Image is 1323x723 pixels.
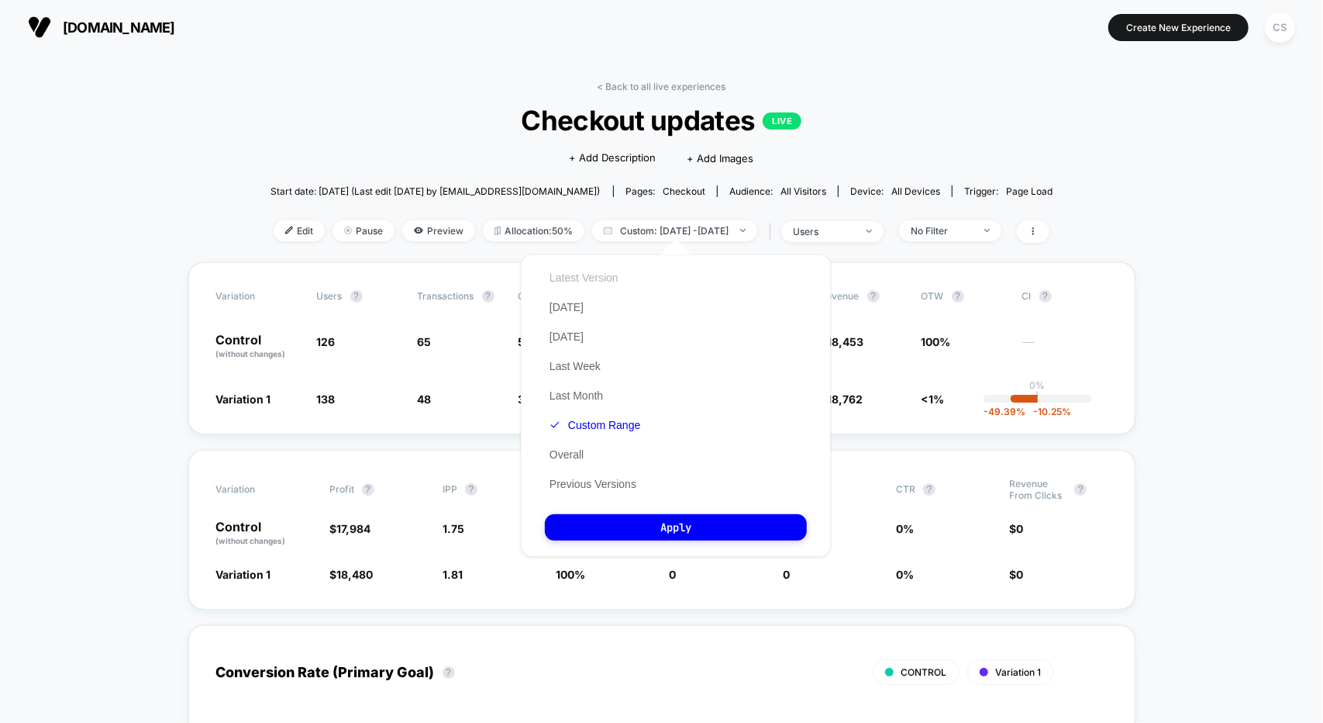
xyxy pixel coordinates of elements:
[663,185,705,197] span: checkout
[336,568,373,581] span: 18,480
[901,666,947,678] span: CONTROL
[996,666,1042,678] span: Variation 1
[545,514,807,541] button: Apply
[838,185,952,197] span: Device:
[923,483,935,496] button: ?
[922,290,1007,303] span: OTW
[494,227,501,235] img: rebalance
[418,290,474,302] span: Transactions
[336,522,370,535] span: 17,984
[1030,379,1046,391] p: 0%
[216,536,286,545] span: (without changes)
[1009,522,1023,535] span: $
[329,522,370,535] span: $
[821,393,863,406] span: $
[545,418,645,432] button: Custom Range
[332,220,394,241] span: Pause
[545,389,608,403] button: Last Month
[1022,290,1108,303] span: CI
[911,225,973,237] div: No Filter
[783,568,790,581] span: 0
[1074,483,1087,496] button: ?
[1265,12,1295,43] div: CS
[1108,14,1249,41] button: Create New Experience
[344,227,352,234] img: end
[216,290,301,303] span: Variation
[545,330,588,344] button: [DATE]
[63,19,175,36] span: [DOMAIN_NAME]
[952,290,964,303] button: ?
[545,271,623,285] button: Latest Version
[763,112,801,130] p: LIVE
[793,226,855,237] div: users
[625,185,705,197] div: Pages:
[1022,337,1108,360] span: ---
[1016,522,1023,535] span: 0
[329,568,373,581] span: $
[687,152,754,164] span: + Add Images
[216,568,271,581] span: Variation 1
[821,335,864,348] span: $
[922,335,951,348] span: 100%
[274,220,325,241] span: Edit
[285,227,293,234] img: edit
[765,220,781,243] span: |
[270,185,600,197] span: Start date: [DATE] (Last edit [DATE] by [EMAIL_ADDRESS][DOMAIN_NAME])
[729,185,826,197] div: Audience:
[867,290,880,303] button: ?
[216,349,286,358] span: (without changes)
[443,568,463,581] span: 1.81
[443,522,464,535] span: 1.75
[866,230,872,233] img: end
[740,229,746,232] img: end
[592,220,757,241] span: Custom: [DATE] - [DATE]
[350,290,363,303] button: ?
[443,483,457,495] span: IPP
[1039,290,1052,303] button: ?
[828,393,863,406] span: 18,762
[896,522,914,535] span: 0 %
[216,334,301,360] p: Control
[570,150,656,166] span: + Add Description
[317,335,336,348] span: 126
[28,16,51,39] img: Visually logo
[216,521,314,547] p: Control
[1036,391,1039,403] p: |
[1009,568,1023,581] span: $
[1016,568,1023,581] span: 0
[984,229,990,232] img: end
[1006,185,1053,197] span: Page Load
[604,227,612,234] img: calendar
[1009,478,1066,501] span: Revenue From Clicks
[443,666,455,679] button: ?
[545,477,641,491] button: Previous Versions
[598,81,726,92] a: < Back to all live experiences
[556,568,585,581] span: 100 %
[482,290,494,303] button: ?
[483,220,584,241] span: Allocation: 50%
[891,185,940,197] span: all devices
[309,104,1014,137] span: Checkout updates
[545,448,588,462] button: Overall
[418,393,432,406] span: 48
[896,568,914,581] span: 0 %
[964,185,1053,197] div: Trigger:
[922,393,945,406] span: <1%
[1025,406,1071,417] span: -10.25 %
[329,483,354,495] span: Profit
[216,478,301,501] span: Variation
[896,483,915,495] span: CTR
[545,359,605,373] button: Last Week
[362,483,374,496] button: ?
[780,185,826,197] span: All Visitors
[317,290,343,302] span: users
[317,393,336,406] span: 138
[545,300,588,314] button: [DATE]
[418,335,432,348] span: 65
[670,568,677,581] span: 0
[828,335,864,348] span: 18,453
[984,406,1025,417] span: -49.39 %
[23,15,180,40] button: [DOMAIN_NAME]
[1260,12,1300,43] button: CS
[402,220,475,241] span: Preview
